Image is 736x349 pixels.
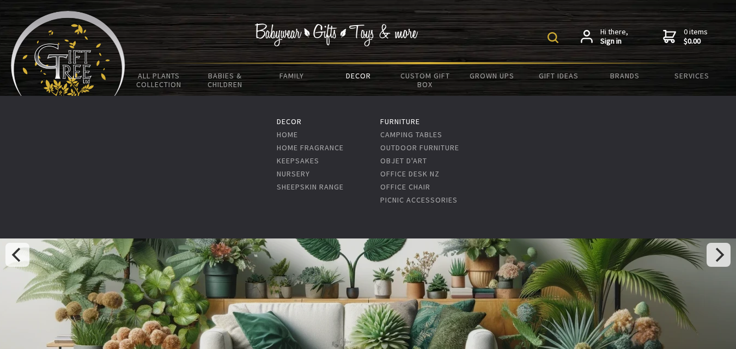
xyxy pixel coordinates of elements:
a: Services [659,64,725,87]
a: Home [277,130,298,139]
a: Office Desk NZ [380,169,440,179]
a: All Plants Collection [125,64,192,96]
a: Office Chair [380,182,430,192]
a: Grown Ups [459,64,525,87]
strong: $0.00 [684,36,708,46]
a: Picnic Accessories [380,195,458,205]
button: Next [707,243,731,267]
a: Hi there,Sign in [581,27,628,46]
strong: Sign in [600,36,628,46]
a: Babies & Children [192,64,258,96]
a: Home Fragrance [277,143,344,152]
a: Family [259,64,325,87]
a: Outdoor Furniture [380,143,459,152]
a: Brands [592,64,658,87]
span: 0 items [684,27,708,46]
img: Babyware - Gifts - Toys and more... [11,11,125,101]
a: Camping Tables [380,130,442,139]
a: Custom Gift Box [392,64,458,96]
a: Keepsakes [277,156,319,166]
a: 0 items$0.00 [663,27,708,46]
a: Sheepskin Range [277,182,344,192]
a: Decor [325,64,392,87]
a: Gift Ideas [525,64,592,87]
span: Hi there, [600,27,628,46]
a: Nursery [277,169,310,179]
img: product search [548,32,558,43]
a: Furniture [380,117,420,126]
a: Objet d'art [380,156,427,166]
button: Previous [5,243,29,267]
img: Babywear - Gifts - Toys & more [255,23,418,46]
a: Decor [277,117,302,126]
